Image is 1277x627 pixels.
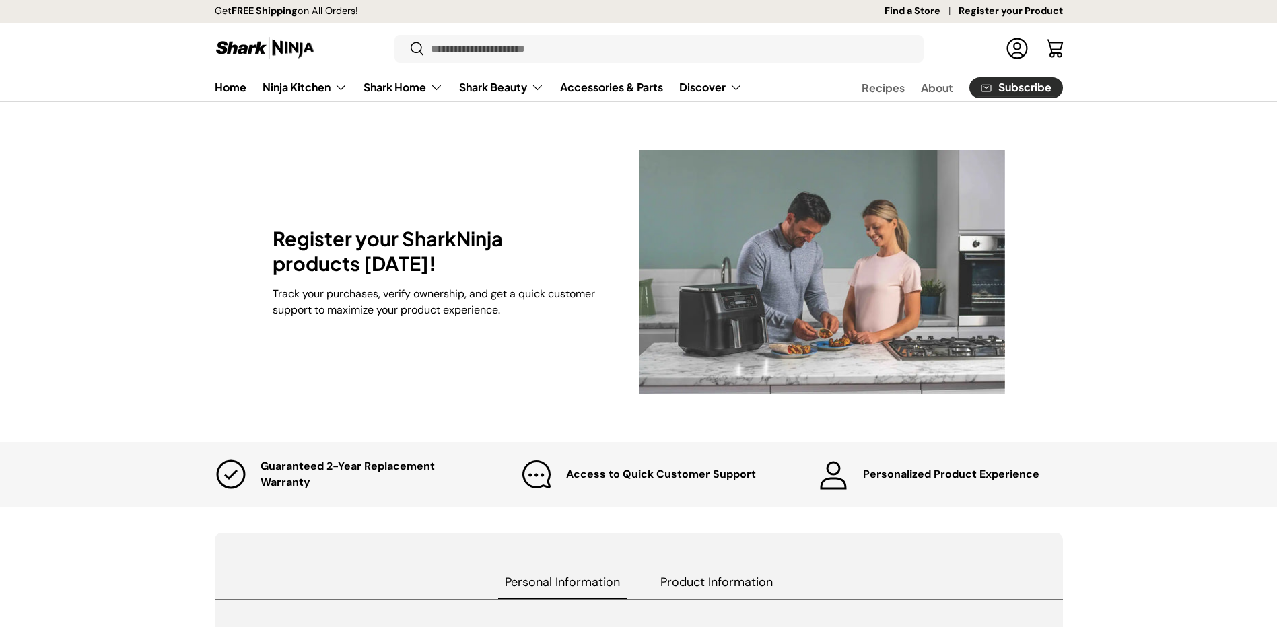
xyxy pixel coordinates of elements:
[829,74,1063,101] nav: Secondary
[254,74,355,101] summary: Ninja Kitchen
[261,459,435,489] strong: Guaranteed 2-Year Replacement Warranty
[215,4,358,19] p: Get on All Orders!
[969,77,1063,98] a: Subscribe
[921,75,953,101] a: About
[654,566,780,599] span: Product Information
[566,467,756,481] strong: Access to Quick Customer Support
[232,5,298,17] strong: FREE Shipping
[355,74,451,101] summary: Shark Home
[263,74,347,101] a: Ninja Kitchen
[215,35,316,61] img: Shark Ninja Philippines
[671,74,751,101] summary: Discover
[885,4,959,19] a: Find a Store
[560,74,663,100] a: Accessories & Parts
[679,74,743,101] a: Discover
[566,466,756,482] p: ​
[215,74,743,101] nav: Primary
[273,226,596,276] h1: Register your SharkNinja products [DATE]!
[215,74,246,100] a: Home
[959,4,1063,19] a: Register your Product
[364,74,443,101] a: Shark Home
[498,566,627,599] span: Personal Information
[863,467,1039,481] strong: Personalized Product Experience
[459,74,544,101] a: Shark Beauty
[998,82,1051,93] span: Subscribe
[862,75,905,101] a: Recipes
[273,286,596,318] p: Track your purchases, verify ownership, and get a quick customer support to maximize your product...
[451,74,552,101] summary: Shark Beauty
